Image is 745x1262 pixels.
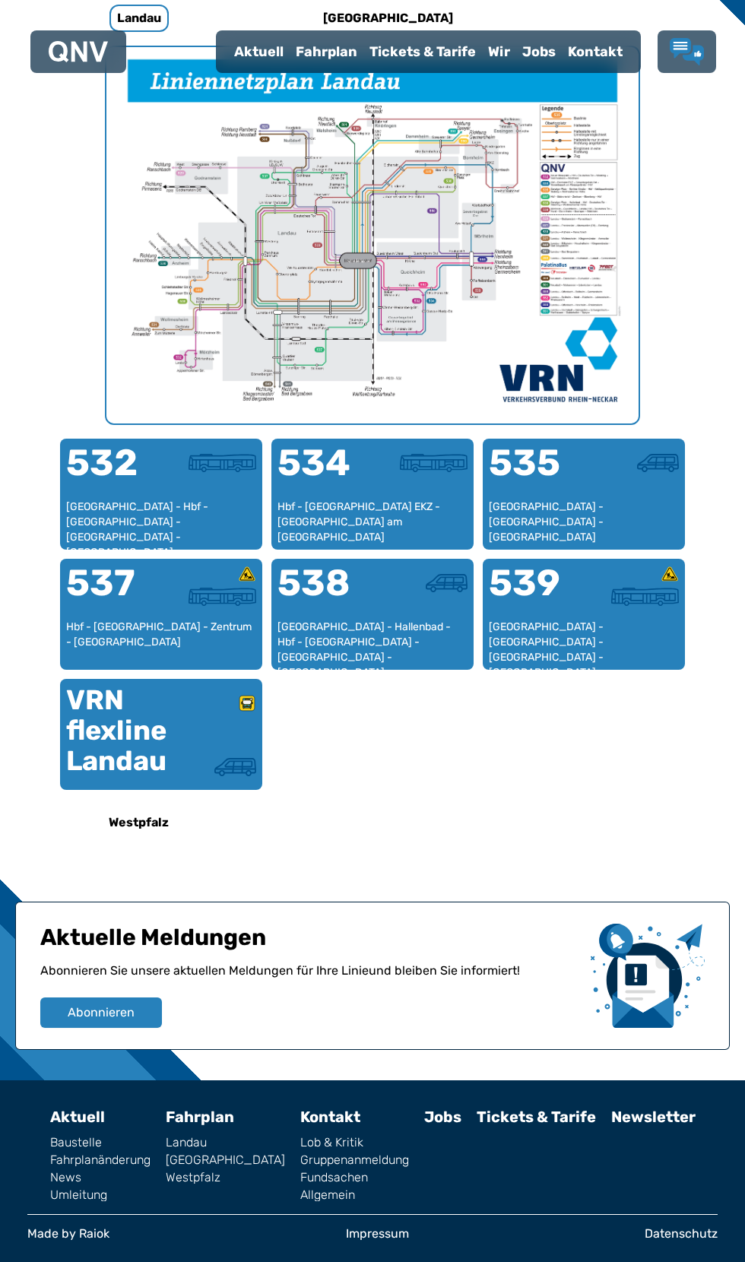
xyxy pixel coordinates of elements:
[40,997,162,1028] button: Abonnieren
[346,1228,409,1240] a: Impressum
[290,32,363,71] a: Fahrplan
[277,620,468,664] div: [GEOGRAPHIC_DATA] - Hallenbad - Hbf - [GEOGRAPHIC_DATA] - [GEOGRAPHIC_DATA] - [GEOGRAPHIC_DATA]
[591,924,705,1028] img: newsletter
[363,32,482,71] a: Tickets & Tarife
[562,32,629,71] a: Kontakt
[49,41,108,62] img: QNV Logo
[214,758,256,776] img: Kleinbus
[317,6,459,30] h6: [GEOGRAPHIC_DATA]
[516,32,562,71] a: Jobs
[426,574,468,592] img: Kleinbus
[424,1108,461,1126] a: Jobs
[68,1004,135,1022] span: Abonnieren
[166,1154,285,1166] a: [GEOGRAPHIC_DATA]
[277,499,468,544] div: Hbf - [GEOGRAPHIC_DATA] EKZ - [GEOGRAPHIC_DATA] am [GEOGRAPHIC_DATA]
[277,565,372,620] div: 538
[400,454,468,472] img: Stadtbus
[109,5,169,32] h6: Landau
[300,1137,409,1149] a: Lob & Kritik
[670,38,704,65] a: Lob & Kritik
[66,445,161,499] div: 532
[50,1108,105,1126] a: Aktuell
[300,1154,409,1166] a: Gruppenanmeldung
[38,804,240,841] a: Westpfalz
[50,1172,151,1184] a: News
[40,962,579,997] p: Abonnieren Sie unsere aktuellen Meldungen für Ihre Linie und bleiben Sie informiert!
[40,924,579,962] h1: Aktuelle Meldungen
[166,1172,285,1184] a: Westpfalz
[189,454,256,472] img: Stadtbus
[106,47,639,423] li: 1 von 1
[49,36,108,67] a: QNV Logo
[66,620,256,664] div: Hbf - [GEOGRAPHIC_DATA] - Zentrum - [GEOGRAPHIC_DATA]
[489,565,584,620] div: 539
[645,1228,718,1240] a: Datenschutz
[300,1172,409,1184] a: Fundsachen
[477,1108,596,1126] a: Tickets & Tarife
[228,32,290,71] a: Aktuell
[103,810,175,835] h6: Westpfalz
[300,1189,409,1201] a: Allgemein
[489,620,679,664] div: [GEOGRAPHIC_DATA] - [GEOGRAPHIC_DATA] - [GEOGRAPHIC_DATA] - [GEOGRAPHIC_DATA] - [GEOGRAPHIC_DATA]...
[489,445,584,499] div: 535
[50,1154,151,1166] a: Fahrplanänderung
[637,454,679,472] img: Kleinbus
[66,499,256,544] div: [GEOGRAPHIC_DATA] - Hbf - [GEOGRAPHIC_DATA] - [GEOGRAPHIC_DATA] - [GEOGRAPHIC_DATA] - [GEOGRAPHIC...
[277,445,372,499] div: 534
[50,1137,151,1149] a: Baustelle
[66,565,161,620] div: 537
[489,499,679,544] div: [GEOGRAPHIC_DATA] - [GEOGRAPHIC_DATA] - [GEOGRAPHIC_DATA]
[106,47,639,423] img: Netzpläne Landau Seite 1 von 1
[189,588,256,606] img: Stadtbus
[166,1108,234,1126] a: Fahrplan
[66,685,161,776] div: VRN flexline Landau
[300,1108,360,1126] a: Kontakt
[611,588,679,606] img: Stadtbus
[166,1137,285,1149] a: Landau
[482,32,516,71] a: Wir
[27,1228,109,1240] a: Made by Raiok
[611,1108,696,1126] a: Newsletter
[50,1189,151,1201] a: Umleitung
[106,47,639,423] div: My Favorite Images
